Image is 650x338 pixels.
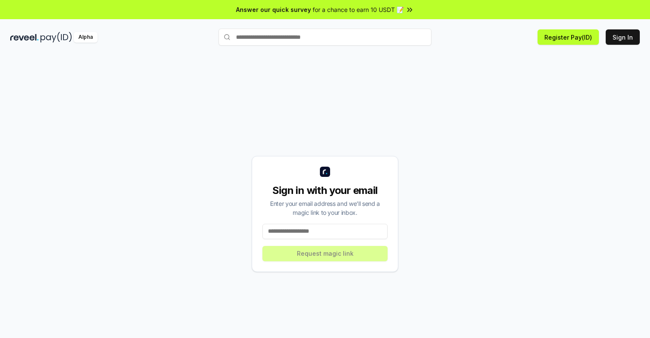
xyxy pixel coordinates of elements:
span: Answer our quick survey [236,5,311,14]
div: Alpha [74,32,98,43]
div: Sign in with your email [262,184,388,197]
img: logo_small [320,167,330,177]
button: Register Pay(ID) [538,29,599,45]
button: Sign In [606,29,640,45]
div: Enter your email address and we’ll send a magic link to your inbox. [262,199,388,217]
img: reveel_dark [10,32,39,43]
img: pay_id [40,32,72,43]
span: for a chance to earn 10 USDT 📝 [313,5,404,14]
